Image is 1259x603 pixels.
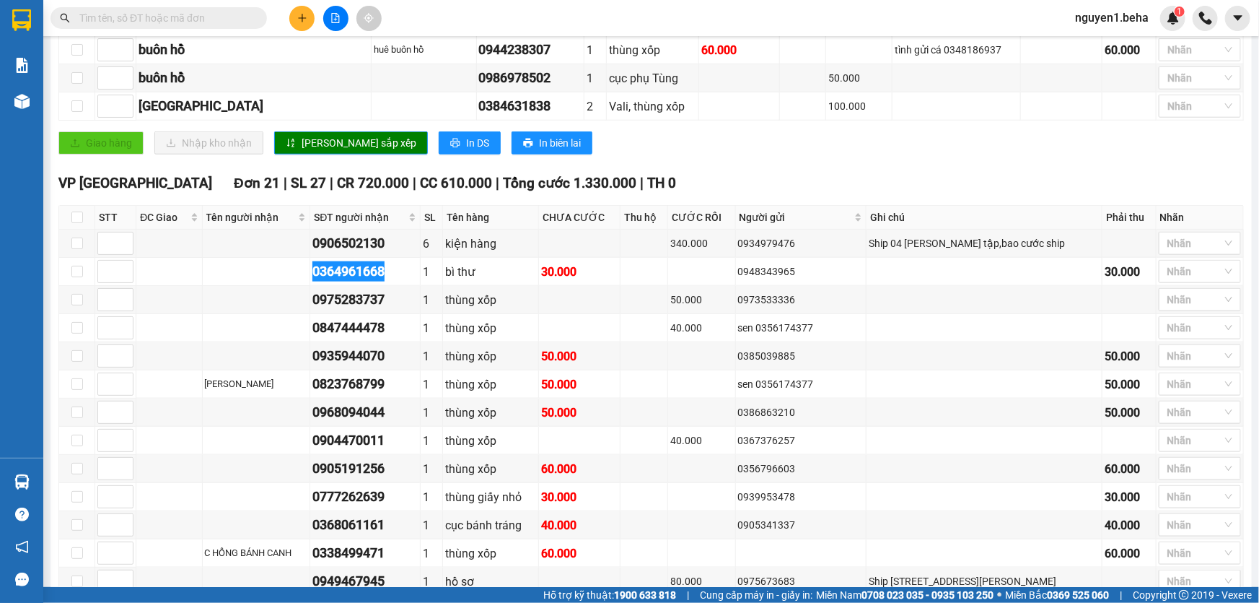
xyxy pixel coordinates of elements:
[445,319,535,337] div: thùng xốp
[423,432,441,450] div: 1
[314,209,405,225] span: SĐT người nhận
[496,175,499,191] span: |
[312,346,417,366] div: 0935944070
[139,68,369,88] div: buôn hồ
[445,291,535,309] div: thùng xốp
[289,6,315,31] button: plus
[541,347,618,365] div: 50.000
[1167,12,1180,25] img: icon-new-feature
[445,235,535,253] div: kiện hàng
[445,404,535,422] div: thùng xốp
[423,291,441,309] div: 1
[541,545,618,563] div: 60.000
[738,264,864,279] div: 0948343965
[14,94,30,109] img: warehouse-icon
[668,206,736,230] th: CƯỚC RỒI
[310,568,420,596] td: 0949467945
[15,540,29,554] span: notification
[1160,209,1240,225] div: Nhãn
[1105,263,1154,281] div: 30.000
[312,233,417,253] div: 0906502130
[541,404,618,422] div: 50.000
[310,314,420,342] td: 0847444478
[445,376,535,394] div: thùng xốp
[477,64,584,92] td: 0986978502
[477,92,584,121] td: 0384631838
[1232,12,1245,25] span: caret-down
[413,175,416,191] span: |
[312,290,417,310] div: 0975283737
[1105,376,1154,394] div: 50.000
[670,320,733,336] div: 40.000
[297,13,307,23] span: plus
[423,573,441,591] div: 1
[330,175,333,191] span: |
[423,235,441,253] div: 6
[445,263,535,281] div: bì thư
[310,286,420,314] td: 0975283737
[541,516,618,534] div: 40.000
[312,515,417,535] div: 0368061161
[1105,516,1154,534] div: 40.000
[372,36,477,64] td: huê buôn hồ
[364,13,374,23] span: aim
[1105,404,1154,422] div: 50.000
[445,488,535,506] div: thùng giấy nhỏ
[15,508,29,521] span: question-circle
[539,206,621,230] th: CHƯA CƯỚC
[310,511,420,539] td: 0368061161
[310,483,420,511] td: 0777262639
[1177,6,1182,17] span: 1
[512,131,592,155] button: printerIn biên lai
[1179,590,1189,600] span: copyright
[700,587,812,603] span: Cung cấp máy in - giấy in:
[274,131,428,155] button: sort-ascending[PERSON_NAME] sắp xếp
[647,175,677,191] span: TH 0
[310,258,420,286] td: 0364961668
[587,97,604,116] div: 2
[445,460,535,478] div: thùng xốp
[312,374,417,394] div: 0823768799
[79,10,250,26] input: Tìm tên, số ĐT hoặc mã đơn
[421,206,444,230] th: SL
[312,402,417,422] div: 0968094044
[738,433,864,448] div: 0367376257
[861,589,993,601] strong: 0708 023 035 - 0935 103 250
[323,6,348,31] button: file-add
[738,348,864,364] div: 0385039885
[445,573,535,591] div: hồ sơ
[869,235,1100,251] div: Ship 04 [PERSON_NAME] tập,bao cước ship
[1105,41,1154,59] div: 60.000
[420,175,492,191] span: CC 610.000
[738,489,864,505] div: 0939953478
[609,69,697,87] div: cục phụ Tùng
[139,40,369,60] div: buôn hồ
[423,376,441,394] div: 1
[479,40,582,60] div: 0944238307
[203,539,311,568] td: C HỒNG BÁNH CANH
[1105,347,1154,365] div: 50.000
[154,131,263,155] button: downloadNhập kho nhận
[310,455,420,483] td: 0905191256
[466,135,489,151] span: In DS
[1105,545,1154,563] div: 60.000
[670,573,733,589] div: 80.000
[423,516,441,534] div: 1
[291,175,326,191] span: SL 27
[1120,587,1122,603] span: |
[1105,488,1154,506] div: 30.000
[423,545,441,563] div: 1
[205,377,308,391] div: [PERSON_NAME]
[997,592,1001,598] span: ⚪️
[1105,460,1154,478] div: 60.000
[445,545,535,563] div: thùng xốp
[356,6,382,31] button: aim
[206,209,296,225] span: Tên người nhận
[738,404,864,420] div: 0386863210
[439,131,501,155] button: printerIn DS
[450,138,460,149] span: printer
[523,138,533,149] span: printer
[479,96,582,116] div: 0384631838
[423,319,441,337] div: 1
[310,427,420,455] td: 0904470011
